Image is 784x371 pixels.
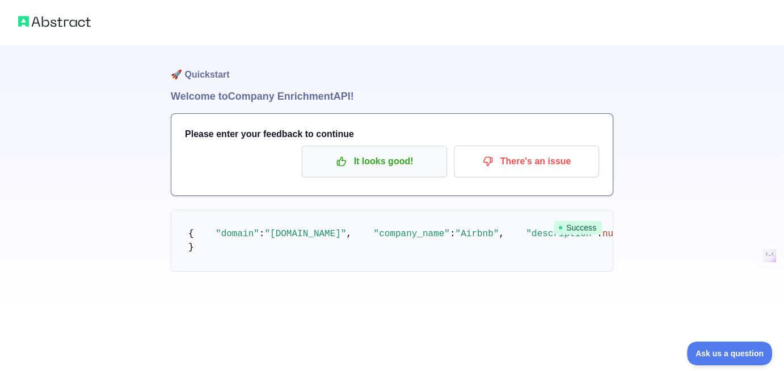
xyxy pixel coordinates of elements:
button: It looks good! [302,146,447,177]
h1: 🚀 Quickstart [171,45,613,88]
span: "company_name" [373,229,449,239]
p: There's an issue [462,152,591,171]
button: There's an issue [454,146,599,177]
span: : [450,229,456,239]
span: { [188,229,194,239]
span: , [499,229,504,239]
h3: Please enter your feedback to continue [185,127,599,141]
span: "domain" [216,229,259,239]
span: null [602,229,624,239]
span: "[DOMAIN_NAME]" [264,229,346,239]
span: : [259,229,265,239]
span: , [346,229,352,239]
h1: Welcome to Company Enrichment API! [171,88,613,104]
img: Abstract logo [18,14,91,29]
span: "Airbnb" [456,229,499,239]
span: "description" [526,229,597,239]
p: It looks good! [310,152,439,171]
iframe: Toggle Customer Support [687,342,773,365]
span: Success [554,221,602,234]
